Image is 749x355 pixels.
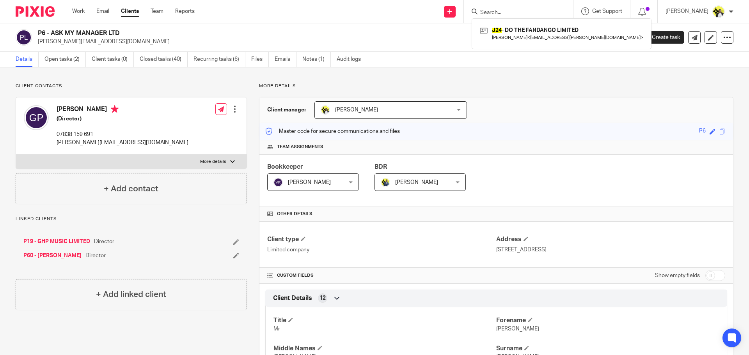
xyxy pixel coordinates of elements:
[277,144,323,150] span: Team assignments
[104,183,158,195] h4: + Add contact
[288,180,331,185] span: [PERSON_NAME]
[267,106,307,114] h3: Client manager
[496,316,719,325] h4: Forename
[496,326,539,332] span: [PERSON_NAME]
[267,246,496,254] p: Limited company
[16,6,55,17] img: Pixie
[200,159,226,165] p: More details
[23,252,82,260] a: P60 - [PERSON_NAME]
[265,127,400,135] p: Master code for secure communications and files
[277,211,312,217] span: Other details
[321,105,330,115] img: Carine-Starbridge.jpg
[23,238,90,245] a: P19 - GHP MUSIC LIMITED
[193,52,245,67] a: Recurring tasks (6)
[24,105,49,130] img: svg%3E
[57,115,188,123] h5: (Director)
[44,52,86,67] a: Open tasks (2)
[94,238,114,245] span: Director
[479,9,550,16] input: Search
[151,7,163,15] a: Team
[85,252,106,260] span: Director
[335,107,378,113] span: [PERSON_NAME]
[273,344,496,353] h4: Middle Names
[496,246,725,254] p: [STREET_ADDRESS]
[655,272,700,279] label: Show empty fields
[96,288,166,300] h4: + Add linked client
[381,178,390,187] img: Dennis-Starbridge.jpg
[273,294,312,302] span: Client Details
[319,294,326,302] span: 12
[38,38,627,46] p: [PERSON_NAME][EMAIL_ADDRESS][DOMAIN_NAME]
[72,7,85,15] a: Work
[16,83,247,89] p: Client contacts
[273,316,496,325] h4: Title
[275,52,296,67] a: Emails
[16,52,39,67] a: Details
[374,164,387,170] span: BDR
[140,52,188,67] a: Closed tasks (40)
[96,7,109,15] a: Email
[395,180,438,185] span: [PERSON_NAME]
[259,83,733,89] p: More details
[57,105,188,115] h4: [PERSON_NAME]
[16,216,247,222] p: Linked clients
[267,272,496,279] h4: CUSTOM FIELDS
[111,105,119,113] i: Primary
[639,31,684,44] a: Create task
[121,7,139,15] a: Clients
[496,344,719,353] h4: Surname
[273,178,283,187] img: svg%3E
[666,7,708,15] p: [PERSON_NAME]
[273,326,280,332] span: Mr
[175,7,195,15] a: Reports
[496,235,725,244] h4: Address
[712,5,725,18] img: Carine-Starbridge.jpg
[57,139,188,147] p: [PERSON_NAME][EMAIL_ADDRESS][DOMAIN_NAME]
[267,235,496,244] h4: Client type
[38,29,509,37] h2: P6 - ASK MY MANAGER LTD
[251,52,269,67] a: Files
[592,9,622,14] span: Get Support
[337,52,367,67] a: Audit logs
[302,52,331,67] a: Notes (1)
[57,131,188,138] p: 07838 159 691
[16,29,32,46] img: svg%3E
[267,164,303,170] span: Bookkeeper
[699,127,706,136] div: P6
[92,52,134,67] a: Client tasks (0)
